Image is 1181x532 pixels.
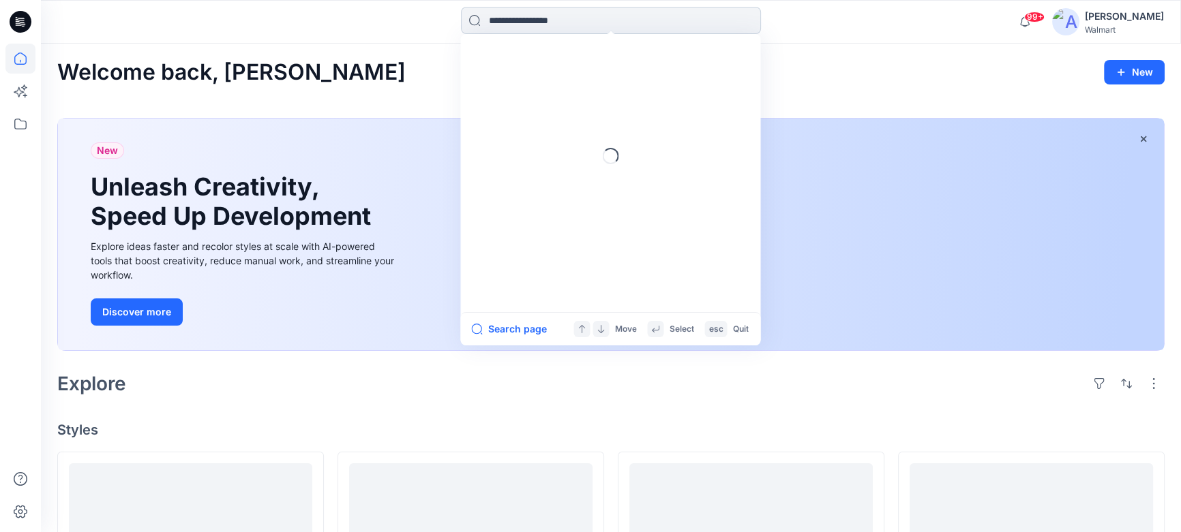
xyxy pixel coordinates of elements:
div: Explore ideas faster and recolor styles at scale with AI-powered tools that boost creativity, red... [91,239,398,282]
button: New [1104,60,1165,84]
button: Search page [471,321,546,337]
button: Discover more [91,298,183,326]
span: New [97,142,118,159]
h2: Explore [57,373,126,394]
h4: Styles [57,422,1165,438]
a: Discover more [91,298,398,326]
p: Move [614,322,636,337]
span: 99+ [1024,12,1045,22]
p: esc [708,322,723,337]
p: Quit [732,322,748,337]
img: avatar [1052,8,1079,35]
h2: Welcome back, [PERSON_NAME] [57,60,406,85]
div: Walmart [1085,25,1164,35]
div: [PERSON_NAME] [1085,8,1164,25]
p: Select [669,322,693,337]
h1: Unleash Creativity, Speed Up Development [91,172,377,231]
